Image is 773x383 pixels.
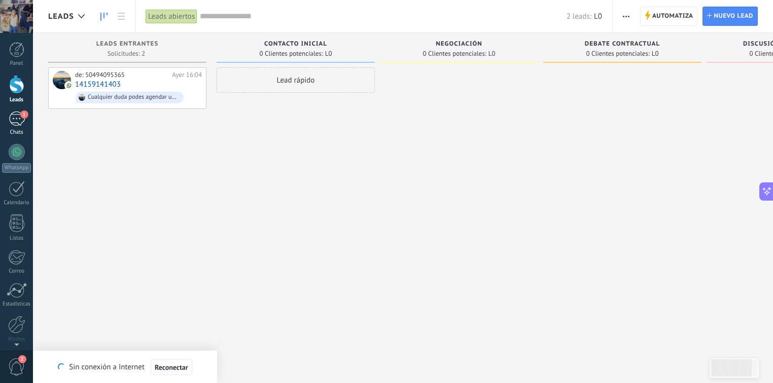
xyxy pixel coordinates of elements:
div: Leads Entrantes [53,41,201,49]
div: Estadísticas [2,301,31,308]
a: Leads [95,7,113,26]
span: 0 Clientes potenciales: [423,51,486,57]
div: Correo [2,268,31,275]
a: 14159141403 [75,80,121,89]
span: L0 [652,51,659,57]
span: Solicitudes: 2 [108,51,145,57]
img: com.amocrm.amocrmwa.svg [65,82,73,89]
span: 2 [18,355,26,363]
span: 2 leads: [567,12,591,21]
span: 1 [20,110,28,119]
div: Cualquier duda podes agendar una demostración para verlo más detalladamente, te dejo el enlace: [... [88,94,179,101]
div: Ayer 16:04 [172,71,202,79]
div: Contacto inicial [222,41,370,49]
a: Automatiza [640,7,698,26]
a: Nuevo lead [702,7,758,26]
div: Calendario [2,200,31,206]
span: Nuevo lead [714,7,753,25]
span: 0 Clientes potenciales: [586,51,649,57]
span: Debate contractual [585,41,660,48]
div: WhatsApp [2,163,31,173]
div: Sin conexión a Internet [58,359,192,375]
button: Reconectar [151,359,192,375]
div: Debate contractual [548,41,696,49]
span: L0 [488,51,496,57]
span: 0 Clientes potenciales: [259,51,323,57]
div: de: 50494095365 [75,71,168,79]
span: Negociación [436,41,482,48]
span: Automatiza [652,7,693,25]
div: Panel [2,60,31,67]
button: Más [619,7,634,26]
div: Lead rápido [217,67,375,93]
div: Leads abiertos [146,9,197,24]
span: Leads [48,12,74,21]
span: L0 [325,51,332,57]
div: Chats [2,129,31,136]
div: Negociación [385,41,533,49]
div: Leads [2,97,31,103]
a: Lista [113,7,130,26]
span: Leads Entrantes [96,41,159,48]
span: Contacto inicial [264,41,327,48]
div: 14159141403 [53,71,71,89]
div: Listas [2,235,31,242]
span: Reconectar [155,364,188,371]
span: L0 [594,12,602,21]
